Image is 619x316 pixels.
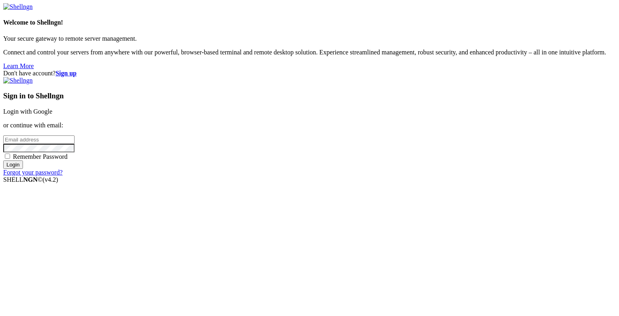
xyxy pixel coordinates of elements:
a: Login with Google [3,108,52,115]
input: Email address [3,135,75,144]
h3: Sign in to Shellngn [3,91,616,100]
span: 4.2.0 [43,176,58,183]
span: Remember Password [13,153,68,160]
div: Don't have account? [3,70,616,77]
img: Shellngn [3,77,33,84]
b: NGN [23,176,38,183]
input: Remember Password [5,154,10,159]
p: or continue with email: [3,122,616,129]
input: Login [3,160,23,169]
span: SHELL © [3,176,58,183]
a: Learn More [3,62,34,69]
img: Shellngn [3,3,33,10]
h4: Welcome to Shellngn! [3,19,616,26]
p: Connect and control your servers from anywhere with our powerful, browser-based terminal and remo... [3,49,616,56]
a: Sign up [56,70,77,77]
p: Your secure gateway to remote server management. [3,35,616,42]
a: Forgot your password? [3,169,62,176]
